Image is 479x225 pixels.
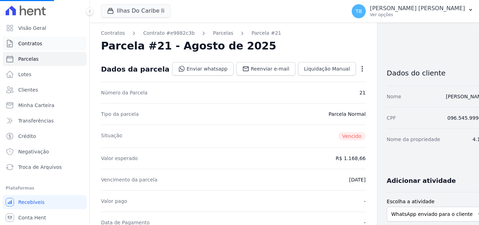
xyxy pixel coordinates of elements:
dt: Nome da propriedade [387,136,440,143]
span: Recebíveis [18,199,45,206]
span: Minha Carteira [18,102,54,109]
span: TB [356,9,362,14]
dd: [DATE] [349,176,365,183]
div: Plataformas [6,184,84,192]
span: Negativação [18,148,49,155]
nav: Breadcrumb [101,29,366,37]
a: Minha Carteira [3,98,87,112]
a: Enviar whatsapp [172,62,234,75]
a: Transferências [3,114,87,128]
dt: CPF [387,114,396,121]
dd: R$ 1.168,66 [336,155,365,162]
a: Contratos [3,37,87,51]
span: Lotes [18,71,32,78]
a: Clientes [3,83,87,97]
a: Parcelas [213,29,233,37]
span: Parcelas [18,55,39,62]
a: Parcela #21 [251,29,281,37]
dd: Parcela Normal [329,111,366,118]
h2: Parcela #21 - Agosto de 2025 [101,40,276,52]
p: [PERSON_NAME] [PERSON_NAME] [370,5,465,12]
span: Transferências [18,117,54,124]
span: Conta Hent [18,214,46,221]
span: Vencido [338,132,366,140]
dt: Número da Parcela [101,89,148,96]
dd: 21 [359,89,366,96]
a: Negativação [3,145,87,159]
span: Clientes [18,86,38,93]
button: Ilhas Do Caribe Ii [101,4,170,18]
span: Contratos [18,40,42,47]
h3: Adicionar atividade [387,177,456,185]
span: Crédito [18,133,36,140]
a: Visão Geral [3,21,87,35]
a: Crédito [3,129,87,143]
a: Recebíveis [3,195,87,209]
dt: Valor pago [101,198,127,205]
span: Troca de Arquivos [18,164,62,171]
div: Dados da parcela [101,65,169,73]
a: Troca de Arquivos [3,160,87,174]
button: TB [PERSON_NAME] [PERSON_NAME] Ver opções [346,1,479,21]
a: Lotes [3,67,87,81]
span: Liquidação Manual [304,65,350,72]
a: Contratos [101,29,125,37]
dt: Valor esperado [101,155,138,162]
a: Reenviar e-mail [236,62,295,75]
a: Liquidação Manual [298,62,356,75]
span: Reenviar e-mail [251,65,289,72]
a: Contrato #e9882c3b [143,29,195,37]
dt: Nome [387,93,401,100]
a: Conta Hent [3,211,87,225]
p: Ver opções [370,12,465,18]
a: Parcelas [3,52,87,66]
dd: - [364,198,366,205]
dt: Vencimento da parcela [101,176,157,183]
span: Visão Geral [18,25,46,32]
dt: Tipo da parcela [101,111,139,118]
dt: Situação [101,132,122,140]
